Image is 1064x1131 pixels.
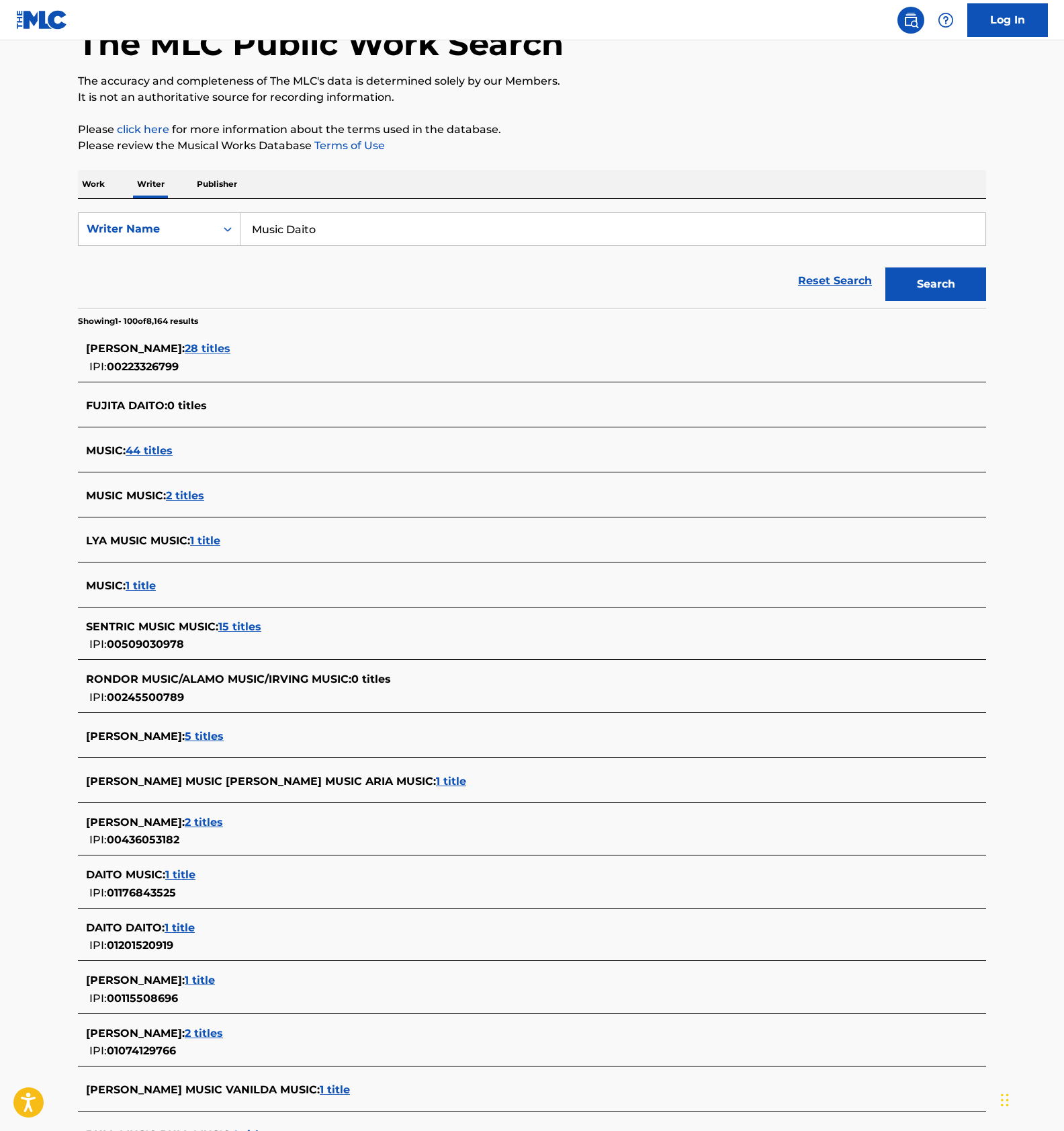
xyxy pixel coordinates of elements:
span: [PERSON_NAME] : [86,730,185,743]
span: 1 title [165,921,195,934]
a: Terms of Use [312,139,385,152]
a: click here [117,123,169,136]
span: 1 title [190,534,220,547]
img: MLC Logo [16,10,68,30]
span: IPI: [89,833,107,846]
span: 01176843525 [107,886,176,899]
span: MUSIC : [86,579,126,592]
span: [PERSON_NAME] : [86,1027,185,1040]
span: IPI: [89,360,107,373]
p: Please review the Musical Works Database [78,138,986,154]
a: Reset Search [791,266,879,296]
img: help [938,12,954,28]
span: [PERSON_NAME] : [86,342,185,355]
iframe: Chat Widget [997,1066,1064,1131]
span: DAITO MUSIC : [86,868,165,881]
span: MUSIC : [86,444,126,457]
span: 2 titles [166,489,204,502]
div: Help [932,7,959,34]
div: Drag [1001,1080,1009,1120]
p: Publisher [193,170,241,198]
span: 00509030978 [107,638,184,651]
span: IPI: [89,992,107,1005]
span: DAITO DAITO : [86,921,165,934]
span: IPI: [89,638,107,651]
span: 2 titles [185,1027,223,1040]
span: 0 titles [351,673,391,685]
button: Search [885,267,986,301]
p: The accuracy and completeness of The MLC's data is determined solely by our Members. [78,73,986,89]
p: Work [78,170,109,198]
span: [PERSON_NAME] MUSIC [PERSON_NAME] MUSIC ARIA MUSIC : [86,775,436,788]
span: 00223326799 [107,360,179,373]
span: 28 titles [185,342,230,355]
div: Writer Name [87,221,208,237]
a: Log In [967,3,1048,37]
p: Writer [133,170,169,198]
span: 01201520919 [107,939,173,952]
span: 15 titles [218,620,261,633]
span: LYA MUSIC MUSIC : [86,534,190,547]
span: MUSIC MUSIC : [86,489,166,502]
span: 00245500789 [107,691,184,704]
p: Please for more information about the terms used in the database. [78,122,986,138]
span: 01074129766 [107,1044,176,1057]
span: IPI: [89,886,107,899]
p: Showing 1 - 100 of 8,164 results [78,315,198,327]
span: IPI: [89,691,107,704]
span: [PERSON_NAME] : [86,974,185,987]
form: Search Form [78,212,986,308]
span: IPI: [89,1044,107,1057]
span: [PERSON_NAME] MUSIC VANILDA MUSIC : [86,1083,320,1096]
span: SENTRIC MUSIC MUSIC : [86,620,218,633]
p: It is not an authoritative source for recording information. [78,89,986,106]
span: 1 title [436,775,466,788]
span: 1 title [126,579,156,592]
span: RONDOR MUSIC/ALAMO MUSIC/IRVING MUSIC : [86,673,351,685]
span: 00436053182 [107,833,179,846]
span: FUJITA DAITO : [86,399,167,412]
span: [PERSON_NAME] : [86,816,185,829]
span: 1 title [165,868,195,881]
span: 00115508696 [107,992,178,1005]
a: Public Search [897,7,924,34]
span: 1 title [185,974,215,987]
span: 2 titles [185,816,223,829]
span: 5 titles [185,730,224,743]
span: 1 title [320,1083,350,1096]
span: IPI: [89,939,107,952]
h1: The MLC Public Work Search [78,24,564,64]
span: 0 titles [167,399,207,412]
span: 44 titles [126,444,173,457]
img: search [903,12,919,28]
